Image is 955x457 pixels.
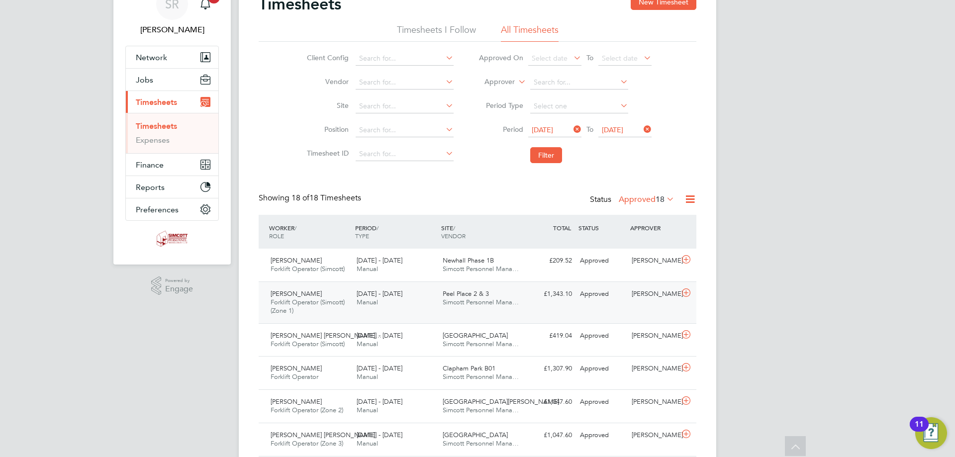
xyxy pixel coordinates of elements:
div: Approved [576,394,628,410]
span: Network [136,53,167,62]
label: Approver [470,77,515,87]
span: [DATE] [602,125,623,134]
span: [PERSON_NAME] [271,397,322,406]
li: All Timesheets [501,24,559,42]
label: Site [304,101,349,110]
span: Simcott Personnel Mana… [443,439,519,448]
span: / [377,224,379,232]
label: Position [304,125,349,134]
span: [DATE] - [DATE] [357,256,402,265]
label: Period [478,125,523,134]
span: Timesheets [136,97,177,107]
button: Finance [126,154,218,176]
div: [PERSON_NAME] [628,253,679,269]
button: Preferences [126,198,218,220]
span: [GEOGRAPHIC_DATA] [443,331,508,340]
a: Go to home page [125,231,219,247]
input: Search for... [356,99,454,113]
span: Simcott Personnel Mana… [443,340,519,348]
div: £1,307.90 [524,361,576,377]
input: Search for... [356,147,454,161]
div: Approved [576,286,628,302]
span: / [453,224,455,232]
a: Timesheets [136,121,177,131]
label: Vendor [304,77,349,86]
li: Timesheets I Follow [397,24,476,42]
span: [DATE] - [DATE] [357,364,402,372]
div: APPROVER [628,219,679,237]
input: Search for... [356,76,454,90]
span: [PERSON_NAME] [271,364,322,372]
div: STATUS [576,219,628,237]
span: [PERSON_NAME] [271,256,322,265]
span: Newhall Phase 1B [443,256,494,265]
span: Peel Place 2 & 3 [443,289,489,298]
div: Approved [576,253,628,269]
img: simcott-logo-retina.png [157,231,188,247]
button: Filter [530,147,562,163]
span: 18 Timesheets [291,193,361,203]
div: £1,343.10 [524,286,576,302]
input: Search for... [356,123,454,137]
div: [PERSON_NAME] [628,328,679,344]
span: Forklift Operator (Zone 3) [271,439,343,448]
span: 18 of [291,193,309,203]
span: 18 [656,194,665,204]
span: To [583,123,596,136]
span: Forklift Operator (Simcott) [271,340,345,348]
div: PERIOD [353,219,439,245]
div: [PERSON_NAME] [628,361,679,377]
div: £1,047.60 [524,427,576,444]
span: [GEOGRAPHIC_DATA] [443,431,508,439]
span: VENDOR [441,232,466,240]
button: Timesheets [126,91,218,113]
div: £419.04 [524,328,576,344]
span: Manual [357,372,378,381]
div: Status [590,193,676,207]
a: Powered byEngage [151,276,193,295]
button: Jobs [126,69,218,91]
div: WORKER [267,219,353,245]
button: Open Resource Center, 11 new notifications [915,417,947,449]
span: [GEOGRAPHIC_DATA][PERSON_NAME] [443,397,559,406]
span: [DATE] - [DATE] [357,431,402,439]
div: 11 [915,424,924,437]
div: Approved [576,328,628,344]
input: Search for... [530,76,628,90]
span: Simcott Personnel Mana… [443,406,519,414]
div: [PERSON_NAME] [628,394,679,410]
span: [DATE] - [DATE] [357,289,402,298]
span: Engage [165,285,193,293]
span: Preferences [136,205,179,214]
span: ROLE [269,232,284,240]
label: Client Config [304,53,349,62]
a: Expenses [136,135,170,145]
span: Scott Ridgers [125,24,219,36]
span: Manual [357,265,378,273]
label: Approved [619,194,674,204]
span: Select date [532,54,568,63]
span: Forklift Operator (Simcott) [271,265,345,273]
span: Manual [357,406,378,414]
div: Showing [259,193,363,203]
span: Manual [357,340,378,348]
span: Simcott Personnel Mana… [443,372,519,381]
span: [DATE] - [DATE] [357,331,402,340]
div: Approved [576,427,628,444]
label: Approved On [478,53,523,62]
span: Simcott Personnel Mana… [443,265,519,273]
label: Timesheet ID [304,149,349,158]
span: Manual [357,439,378,448]
span: Forklift Operator (Zone 2) [271,406,343,414]
div: SITE [439,219,525,245]
span: Clapham Park B01 [443,364,495,372]
button: Reports [126,176,218,198]
div: Timesheets [126,113,218,153]
span: [DATE] [532,125,553,134]
input: Search for... [356,52,454,66]
span: To [583,51,596,64]
button: Network [126,46,218,68]
span: Powered by [165,276,193,285]
span: TOTAL [553,224,571,232]
div: £209.52 [524,253,576,269]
